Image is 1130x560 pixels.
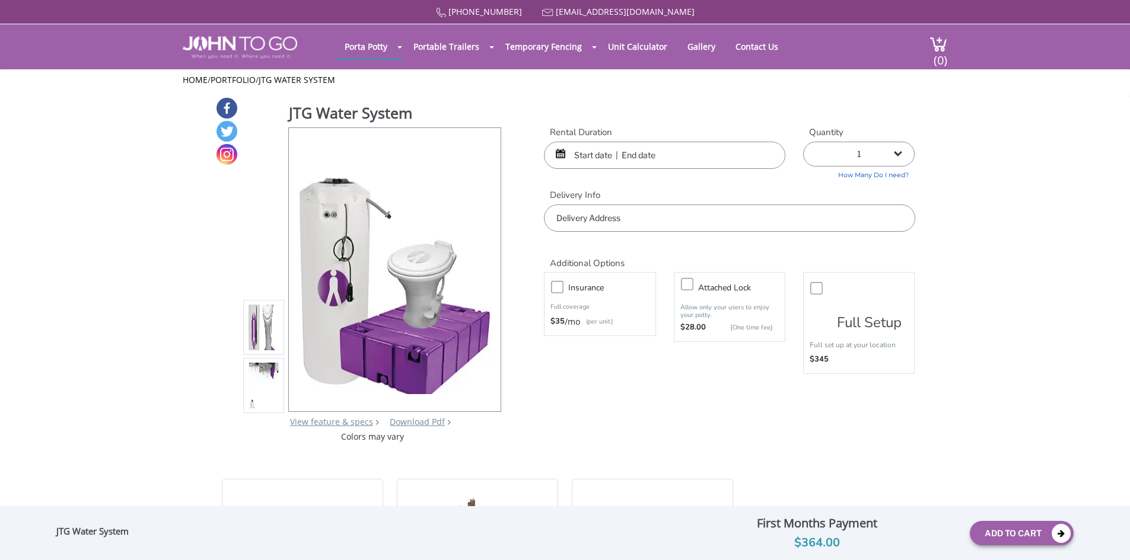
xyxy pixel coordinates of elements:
[803,126,915,139] label: Quantity
[544,142,785,169] input: Start date | End date
[56,526,135,541] div: JTG Water System
[544,204,915,232] input: Delivery Address
[550,301,649,313] p: Full coverage
[712,322,773,334] p: {One time fee}
[673,513,960,533] div: First Months Payment
[810,339,908,351] p: Full set up at your location
[599,35,676,58] a: Unit Calculator
[970,521,1074,545] button: Add To Cart
[496,35,591,58] a: Temporary Fencing
[544,126,785,139] label: Rental Duration
[217,98,237,119] a: Facebook
[217,144,237,165] a: Instagram
[933,43,947,68] span: (0)
[550,316,565,328] strong: $35
[211,74,256,85] a: Portfolio
[679,35,724,58] a: Gallery
[289,103,502,126] h1: JTG Water System
[405,35,488,58] a: Portable Trailers
[390,416,445,427] a: Download Pdf
[810,354,829,364] strong: $345
[448,6,522,17] a: [PHONE_NUMBER]
[930,36,947,52] img: cart a
[290,416,373,427] a: View feature & specs
[183,74,208,85] a: Home
[803,167,915,180] a: How Many Do I need?
[183,74,947,86] ul: / /
[248,188,280,467] img: Product
[183,36,297,59] img: JOHN to go
[336,35,396,58] a: Porta Potty
[556,6,695,17] a: [EMAIL_ADDRESS][DOMAIN_NAME]
[544,244,915,269] h2: Additional Options
[297,145,492,424] img: Product
[544,189,915,201] label: Delivery Info
[217,121,237,142] a: Twitter
[680,322,706,334] strong: $28.00
[727,35,787,58] a: Contact Us
[580,316,613,328] p: (per unit)
[680,303,779,319] p: Allow only your users to enjoy your potty.
[550,316,649,328] div: /mo
[698,280,791,295] h3: Attached lock
[837,293,902,330] h3: Full Setup
[243,431,502,443] div: Colors may vary
[568,280,661,295] h3: Insurance
[436,8,446,18] img: Call
[673,533,960,552] div: $364.00
[248,246,280,525] img: Product
[259,74,335,85] a: JTG Water System
[542,9,553,17] img: Mail
[447,420,451,425] img: chevron.png
[375,420,379,425] img: right arrow icon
